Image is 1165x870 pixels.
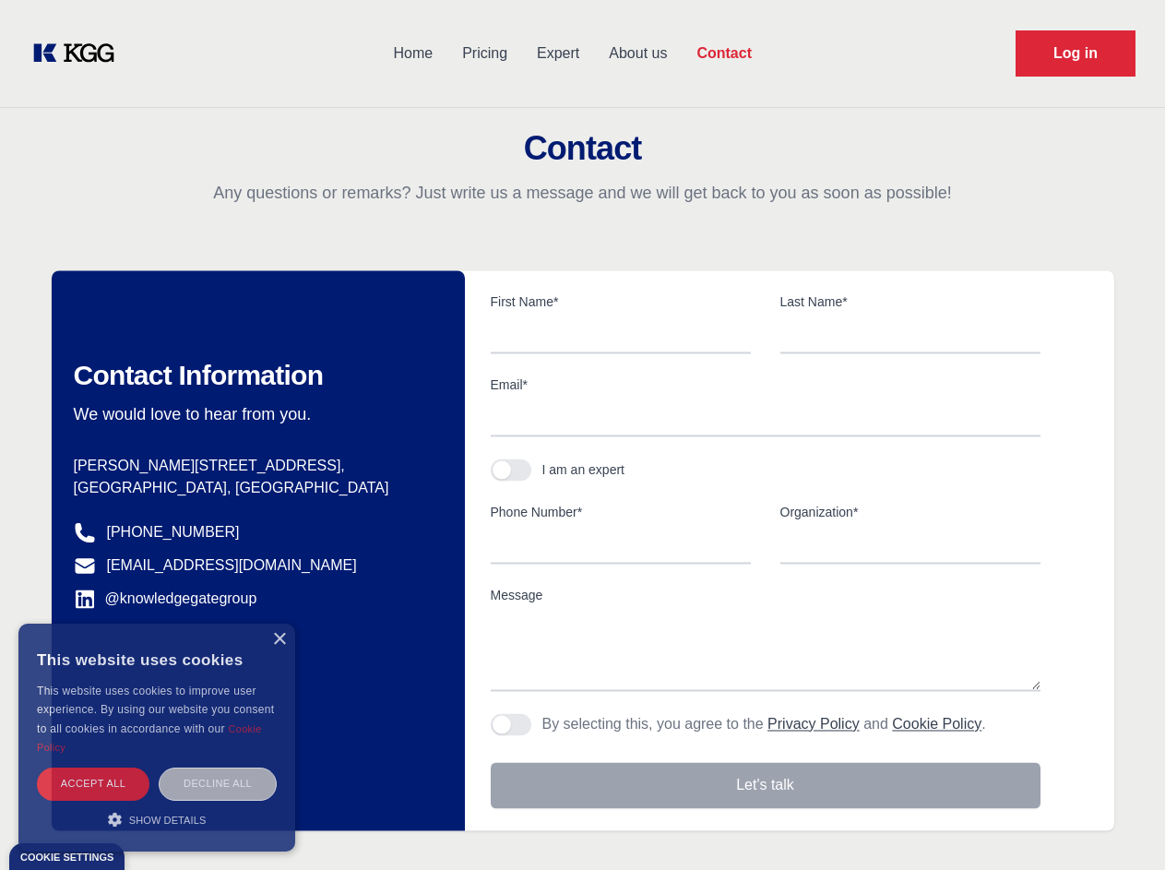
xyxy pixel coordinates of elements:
label: First Name* [491,292,751,311]
label: Organization* [780,503,1040,521]
span: This website uses cookies to improve user experience. By using our website you consent to all coo... [37,685,274,735]
div: Decline all [159,768,277,800]
div: Close [272,633,286,647]
a: Cookie Policy [892,716,981,732]
p: By selecting this, you agree to the and . [542,713,986,735]
a: Privacy Policy [767,716,860,732]
div: I am an expert [542,460,625,479]
div: Show details [37,810,277,828]
span: Show details [129,815,207,826]
p: Any questions or remarks? Just write us a message and we will get back to you as soon as possible! [22,182,1143,204]
p: [PERSON_NAME][STREET_ADDRESS], [74,455,435,477]
a: KOL Knowledge Platform: Talk to Key External Experts (KEE) [30,39,129,68]
div: This website uses cookies [37,638,277,682]
a: Home [378,30,447,77]
a: [EMAIL_ADDRESS][DOMAIN_NAME] [107,554,357,577]
a: Expert [522,30,594,77]
p: [GEOGRAPHIC_DATA], [GEOGRAPHIC_DATA] [74,477,435,499]
label: Last Name* [780,292,1040,311]
a: About us [594,30,682,77]
h2: Contact Information [74,359,435,392]
a: Request Demo [1016,30,1135,77]
a: Pricing [447,30,522,77]
p: We would love to hear from you. [74,403,435,425]
h2: Contact [22,130,1143,167]
iframe: Chat Widget [1073,781,1165,870]
label: Message [491,586,1040,604]
label: Email* [491,375,1040,394]
div: Cookie settings [20,852,113,863]
a: [PHONE_NUMBER] [107,521,240,543]
label: Phone Number* [491,503,751,521]
div: Accept all [37,768,149,800]
a: Contact [682,30,767,77]
button: Let's talk [491,762,1040,808]
a: Cookie Policy [37,723,262,753]
a: @knowledgegategroup [74,588,257,610]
